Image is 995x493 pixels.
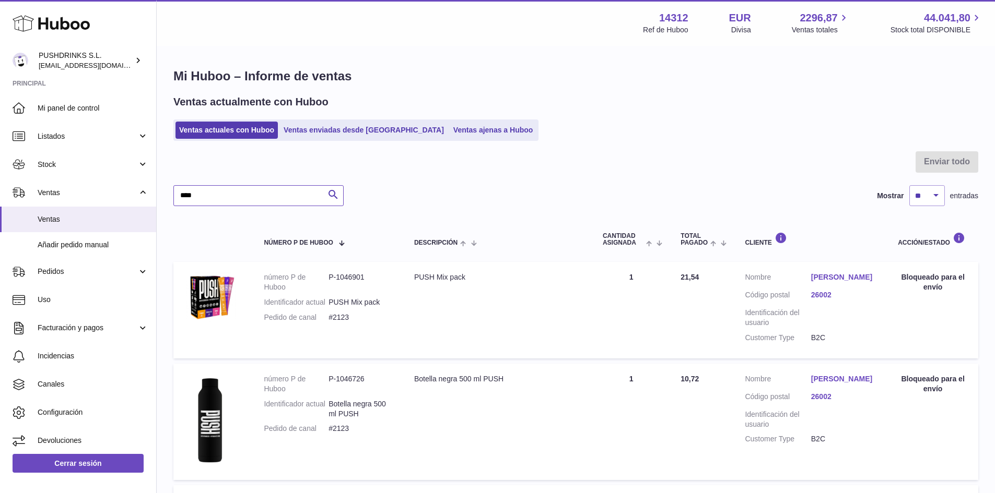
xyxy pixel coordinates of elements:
[38,407,148,417] span: Configuración
[592,364,670,480] td: 1
[659,11,688,25] strong: 14312
[877,191,904,201] label: Mostrar
[811,333,877,343] dd: B2C
[38,214,148,224] span: Ventas
[811,374,877,384] a: [PERSON_NAME]
[39,51,133,70] div: PUSHDRINKS S.L.
[603,233,643,246] span: Cantidad ASIGNADA
[792,11,850,35] a: 2296,87 Ventas totales
[811,272,877,282] a: [PERSON_NAME]
[264,297,329,307] dt: Identificador actual
[38,351,148,361] span: Incidencias
[414,374,582,384] div: Botella negra 500 ml PUSH
[891,25,982,35] span: Stock total DISPONIBLE
[264,272,329,292] dt: número P de Huboo
[745,392,811,404] dt: Código postal
[811,290,877,300] a: 26002
[950,191,978,201] span: entradas
[745,434,811,444] dt: Customer Type
[38,188,137,198] span: Ventas
[643,25,688,35] div: Ref de Huboo
[264,374,329,394] dt: número P de Huboo
[38,295,148,305] span: Uso
[280,122,448,139] a: Ventas enviadas desde [GEOGRAPHIC_DATA]
[329,297,393,307] dd: PUSH Mix pack
[184,272,236,322] img: 143121750924561.png
[745,272,811,285] dt: Nombre
[681,273,699,281] span: 21,54
[264,239,333,246] span: número P de Huboo
[745,290,811,303] dt: Código postal
[329,312,393,322] dd: #2123
[38,131,137,141] span: Listados
[414,272,582,282] div: PUSH Mix pack
[745,333,811,343] dt: Customer Type
[898,374,968,394] div: Bloqueado para el envío
[745,374,811,387] dt: Nombre
[173,95,329,109] h2: Ventas actualmente con Huboo
[898,232,968,246] div: Acción/Estado
[264,399,329,419] dt: Identificador actual
[264,312,329,322] dt: Pedido de canal
[38,240,148,250] span: Añadir pedido manual
[811,392,877,402] a: 26002
[745,410,811,429] dt: Identificación del usuario
[729,11,751,25] strong: EUR
[450,122,537,139] a: Ventas ajenas a Huboo
[39,61,154,69] span: [EMAIL_ADDRESS][DOMAIN_NAME]
[38,160,137,170] span: Stock
[38,436,148,446] span: Devoluciones
[329,374,393,394] dd: P-1046726
[13,53,28,68] img: framos@pushdrinks.es
[811,434,877,444] dd: B2C
[792,25,850,35] span: Ventas totales
[924,11,970,25] span: 44.041,80
[800,11,837,25] span: 2296,87
[38,323,137,333] span: Facturación y pagos
[731,25,751,35] div: Divisa
[414,239,458,246] span: Descripción
[173,68,978,85] h1: Mi Huboo – Informe de ventas
[329,424,393,434] dd: #2123
[681,233,708,246] span: Total pagado
[264,424,329,434] dt: Pedido de canal
[592,262,670,358] td: 1
[898,272,968,292] div: Bloqueado para el envío
[13,454,144,473] a: Cerrar sesión
[681,375,699,383] span: 10,72
[38,103,148,113] span: Mi panel de control
[745,308,811,328] dt: Identificación del usuario
[175,122,278,139] a: Ventas actuales con Huboo
[329,399,393,419] dd: Botella negra 500 ml PUSH
[184,374,236,467] img: 1748598111.jpg
[38,267,137,276] span: Pedidos
[329,272,393,292] dd: P-1046901
[891,11,982,35] a: 44.041,80 Stock total DISPONIBLE
[745,232,877,246] div: Cliente
[38,379,148,389] span: Canales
